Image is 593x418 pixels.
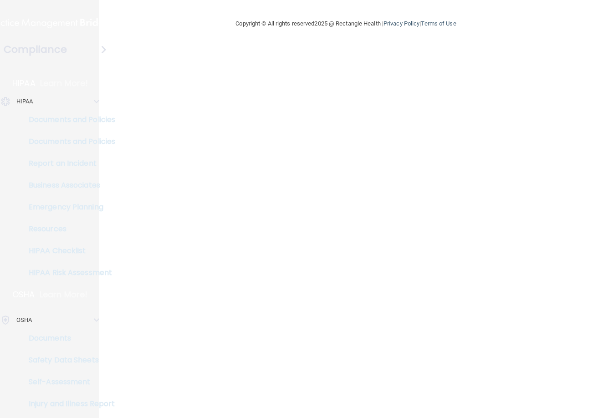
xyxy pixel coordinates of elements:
[421,20,456,27] a: Terms of Use
[6,268,130,277] p: HIPAA Risk Assessment
[12,78,36,89] p: HIPAA
[6,399,130,408] p: Injury and Illness Report
[16,315,32,326] p: OSHA
[6,203,130,212] p: Emergency Planning
[4,43,67,56] h4: Compliance
[6,377,130,387] p: Self-Assessment
[6,115,130,124] p: Documents and Policies
[40,289,88,300] p: Learn More!
[6,224,130,234] p: Resources
[6,334,130,343] p: Documents
[6,159,130,168] p: Report an Incident
[383,20,419,27] a: Privacy Policy
[180,9,512,38] div: Copyright © All rights reserved 2025 @ Rectangle Health | |
[40,78,88,89] p: Learn More!
[12,289,35,300] p: OSHA
[6,137,130,146] p: Documents and Policies
[6,246,130,255] p: HIPAA Checklist
[6,356,130,365] p: Safety Data Sheets
[6,181,130,190] p: Business Associates
[16,96,33,107] p: HIPAA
